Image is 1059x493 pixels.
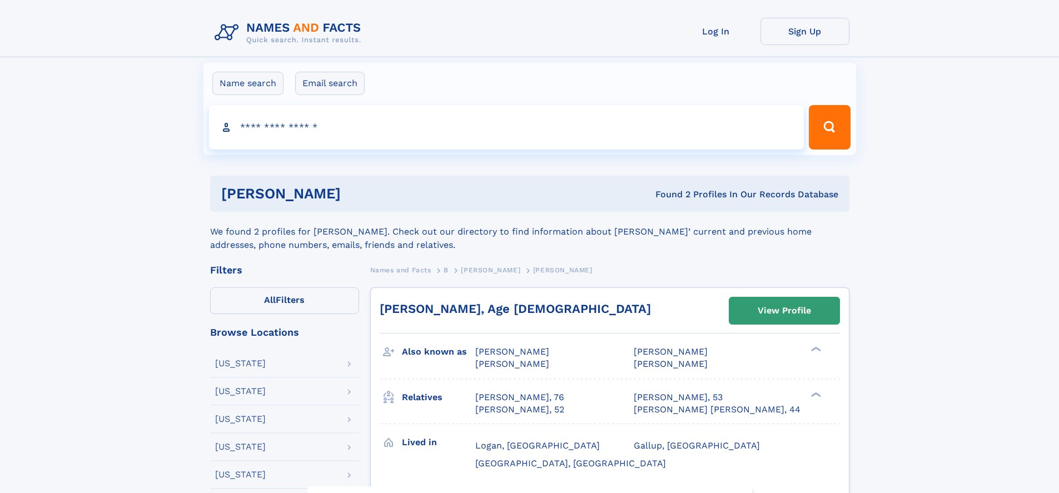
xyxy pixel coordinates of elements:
a: View Profile [729,297,839,324]
span: [PERSON_NAME] [461,266,520,274]
img: Logo Names and Facts [210,18,370,48]
div: ❯ [808,391,822,398]
span: [PERSON_NAME] [533,266,593,274]
label: Filters [210,287,359,314]
input: search input [209,105,804,150]
span: [PERSON_NAME] [634,346,708,357]
a: [PERSON_NAME], 76 [475,391,564,404]
h3: Lived in [402,433,475,452]
div: ❯ [808,346,822,353]
a: B [444,263,449,277]
h3: Also known as [402,342,475,361]
a: [PERSON_NAME], Age [DEMOGRAPHIC_DATA] [380,302,651,316]
div: [US_STATE] [215,470,266,479]
a: [PERSON_NAME] [PERSON_NAME], 44 [634,404,801,416]
label: Email search [295,72,365,95]
span: Logan, [GEOGRAPHIC_DATA] [475,440,600,451]
a: [PERSON_NAME], 52 [475,404,564,416]
div: Filters [210,265,359,275]
a: [PERSON_NAME], 53 [634,391,723,404]
div: [US_STATE] [215,442,266,451]
a: Sign Up [760,18,849,45]
div: We found 2 profiles for [PERSON_NAME]. Check out our directory to find information about [PERSON_... [210,212,849,252]
div: Browse Locations [210,327,359,337]
span: [PERSON_NAME] [475,346,549,357]
button: Search Button [809,105,850,150]
label: Name search [212,72,284,95]
h1: [PERSON_NAME] [221,187,498,201]
a: Names and Facts [370,263,431,277]
span: Gallup, [GEOGRAPHIC_DATA] [634,440,760,451]
div: Found 2 Profiles In Our Records Database [498,188,838,201]
span: [PERSON_NAME] [475,358,549,369]
span: All [264,295,276,305]
h3: Relatives [402,388,475,407]
div: [US_STATE] [215,359,266,368]
span: [GEOGRAPHIC_DATA], [GEOGRAPHIC_DATA] [475,458,666,469]
span: B [444,266,449,274]
div: View Profile [758,298,811,323]
div: [US_STATE] [215,415,266,424]
span: [PERSON_NAME] [634,358,708,369]
a: Log In [672,18,760,45]
a: [PERSON_NAME] [461,263,520,277]
div: [US_STATE] [215,387,266,396]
